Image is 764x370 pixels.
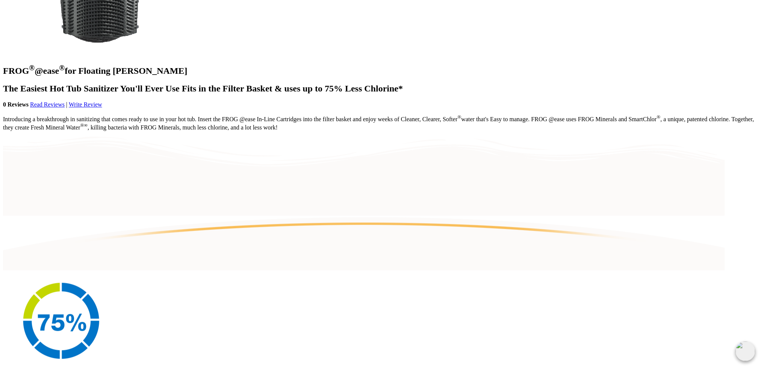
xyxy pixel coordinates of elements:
img: icon-atease-75percent-less [18,278,104,364]
img: Pool Foreground [3,137,725,216]
p: Introducing a breakthrough in sanitizing that comes ready to use in your hot tub. Insert the FROG... [3,114,761,131]
sup: ® [59,64,65,72]
span: | [66,101,67,108]
sup: ® [657,114,660,120]
strong: 0 Reviews [3,101,29,108]
h1: FROG @ease for Floating [PERSON_NAME] [3,64,761,76]
sup: ® [457,114,461,120]
a: Write Review [69,101,102,108]
h2: The Easiest Hot Tub Sanitizer You'll Ever Use Fits in the Filter Basket & uses up to 75% Less Chl... [3,84,761,94]
a: Read Reviews [30,101,65,108]
sup: ® [80,122,84,128]
sup: ® [29,64,35,72]
sup: ∞ [84,122,88,128]
img: Hot Tub Foreground [3,217,725,270]
img: openIcon [735,341,755,361]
